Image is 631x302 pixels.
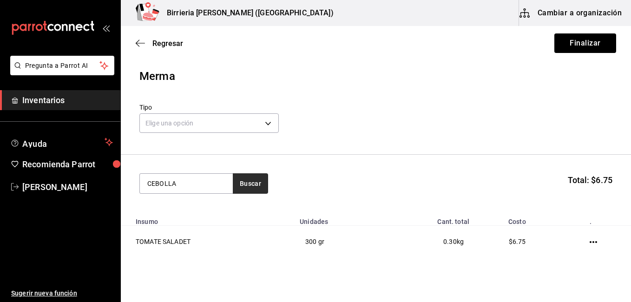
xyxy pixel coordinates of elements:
[554,33,616,53] button: Finalizar
[121,212,294,226] th: Insumo
[102,24,110,32] button: open_drawer_menu
[25,61,100,71] span: Pregunta a Parrot AI
[140,174,233,193] input: Buscar insumo
[509,238,526,245] span: $6.75
[22,181,113,193] span: [PERSON_NAME]
[22,137,101,148] span: Ayuda
[443,238,457,245] span: 0.30
[139,113,279,133] div: Elige una opción
[233,173,268,194] button: Buscar
[568,174,612,186] span: Total: $6.75
[22,94,113,106] span: Inventarios
[383,226,475,258] td: kg
[11,289,113,298] span: Sugerir nueva función
[121,226,294,258] td: TOMATE SALADET
[159,7,334,19] h3: Birrieria [PERSON_NAME] ([GEOGRAPHIC_DATA])
[383,212,475,226] th: Cant. total
[10,56,114,75] button: Pregunta a Parrot AI
[475,212,559,226] th: Costo
[559,212,631,226] th: .
[294,212,383,226] th: Unidades
[136,39,183,48] button: Regresar
[7,67,114,77] a: Pregunta a Parrot AI
[139,68,612,85] div: Merma
[139,104,279,111] label: Tipo
[152,39,183,48] span: Regresar
[22,158,113,171] span: Recomienda Parrot
[294,226,383,258] td: 300 gr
